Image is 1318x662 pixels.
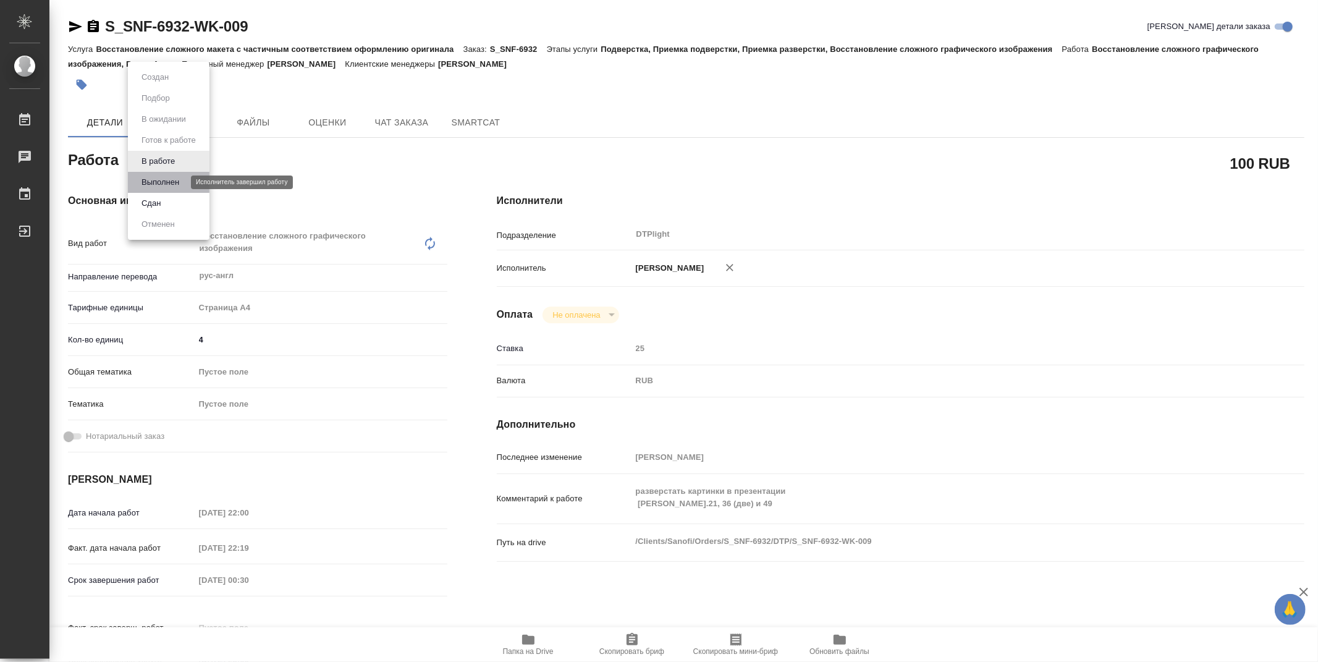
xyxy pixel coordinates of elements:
[138,91,174,105] button: Подбор
[138,112,190,126] button: В ожидании
[138,176,183,189] button: Выполнен
[138,197,164,210] button: Сдан
[138,70,172,84] button: Создан
[138,134,200,147] button: Готов к работе
[138,155,179,168] button: В работе
[138,218,179,231] button: Отменен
